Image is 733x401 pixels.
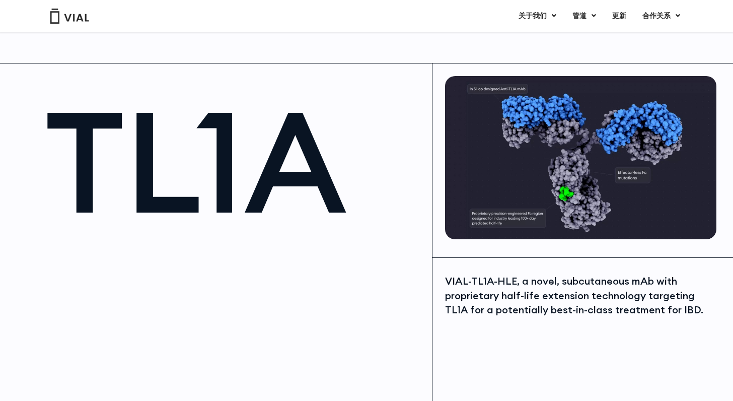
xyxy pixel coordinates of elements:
[510,8,564,25] a: 关于我们Menu Toggle
[445,274,714,317] div: VIAL-TL1A-HLE, a novel, subcutaneous mAb with proprietary half-life extension technology targetin...
[634,8,688,25] a: 合作关系菜单切换
[564,8,604,25] a: 管道Menu Toggle
[604,8,634,25] a: 更新
[445,76,716,239] img: TL1A抗体图。
[49,9,90,24] img: 小瓶标志
[45,91,422,232] h1: TL1A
